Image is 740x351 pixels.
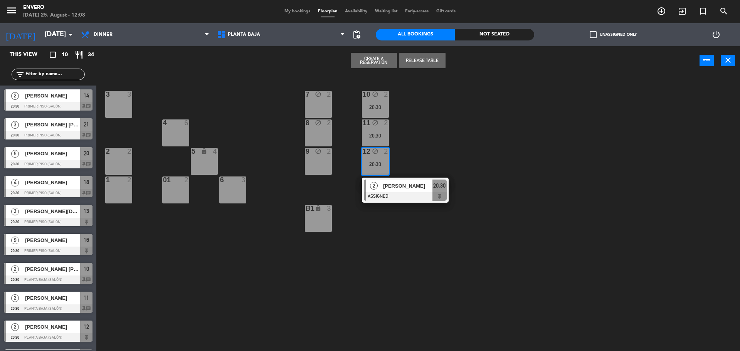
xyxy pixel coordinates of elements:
div: 3 [327,205,331,212]
button: Create a Reservation [351,53,397,68]
span: [PERSON_NAME] [25,149,80,158]
i: block [372,119,378,126]
span: 2 [11,323,19,331]
span: 5 [11,150,19,158]
span: My bookings [281,9,314,13]
div: 2 [384,148,388,155]
span: 2 [11,294,19,302]
div: Not seated [455,29,534,40]
span: 13 [84,207,89,216]
i: restaurant [74,50,84,59]
span: 2 [11,92,19,100]
div: This view [4,50,55,59]
i: filter_list [15,70,25,79]
i: block [372,148,378,155]
span: 3 [11,121,19,129]
span: 10 [62,50,68,59]
div: 4 [213,148,217,155]
div: 20:30 [362,133,389,138]
span: 2 [370,182,378,190]
span: Availability [341,9,371,13]
div: 2 [327,91,331,98]
span: 20:30 [433,181,446,190]
div: 2 [327,148,331,155]
span: 21 [84,120,89,129]
i: block [372,91,378,97]
button: menu [6,5,17,19]
i: menu [6,5,17,16]
div: 2 [384,119,388,126]
span: 11 [84,293,89,302]
i: arrow_drop_down [66,30,75,39]
div: 2 [384,91,388,98]
span: Floorplan [314,9,341,13]
span: 12 [84,322,89,331]
button: power_input [700,55,714,66]
div: 3 [127,91,132,98]
span: [PERSON_NAME][DATE] [25,207,80,215]
i: block [315,148,321,155]
span: 14 [84,91,89,100]
span: 9 [11,237,19,244]
i: block [315,91,321,97]
i: block [315,119,321,126]
span: Waiting list [371,9,401,13]
i: lock [315,205,321,212]
span: [PERSON_NAME] [PERSON_NAME] Valorzi [25,121,80,129]
div: 4 [163,119,163,126]
i: add_circle_outline [657,7,666,16]
span: 2 [11,265,19,273]
div: 3 [241,176,246,183]
i: lock [201,148,207,155]
i: power_settings_new [711,30,721,39]
span: [PERSON_NAME] [25,178,80,186]
span: Gift cards [432,9,459,13]
span: 16 [84,235,89,245]
span: 18 [84,178,89,187]
div: 2 [127,148,132,155]
span: [PERSON_NAME] [25,236,80,244]
i: turned_in_not [698,7,708,16]
span: pending_actions [352,30,361,39]
div: 01 [163,176,163,183]
div: 20:30 [362,104,389,110]
div: 2 [127,176,132,183]
span: [PERSON_NAME] [PERSON_NAME] [25,265,80,273]
i: search [719,7,728,16]
span: [PERSON_NAME] [25,294,80,302]
div: 6 [184,119,189,126]
span: 3 [11,208,19,215]
button: Release Table [399,53,446,68]
span: 4 [11,179,19,186]
div: Envero [23,4,85,12]
span: 34 [88,50,94,59]
input: Filter by name... [25,70,84,79]
i: exit_to_app [678,7,687,16]
span: 10 [84,264,89,274]
span: Planta Baja [228,32,260,37]
label: Unassigned only [590,31,637,38]
div: 20:30 [362,161,389,167]
div: 6 [220,176,220,183]
span: Early-access [401,9,432,13]
span: check_box_outline_blank [590,31,597,38]
span: [PERSON_NAME] [25,92,80,100]
span: [PERSON_NAME] [383,182,432,190]
div: [DATE] 25. August - 12:08 [23,12,85,19]
button: close [721,55,735,66]
i: crop_square [48,50,57,59]
span: [PERSON_NAME] [25,323,80,331]
i: power_input [702,55,711,65]
span: Dinner [94,32,113,37]
div: 2 [327,119,331,126]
